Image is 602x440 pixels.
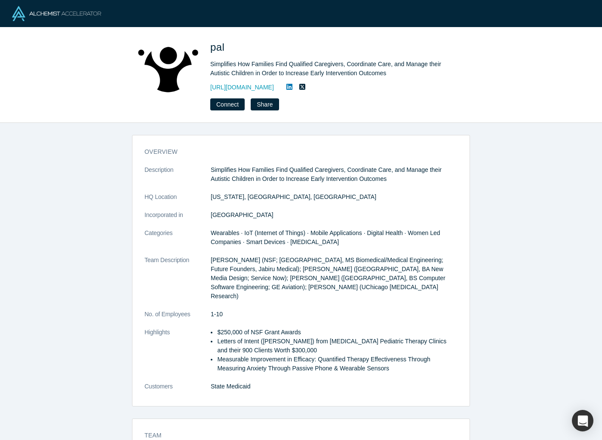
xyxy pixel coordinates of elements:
img: pal's Logo [138,40,198,100]
dt: Customers [144,382,211,400]
div: Simplifies How Families Find Qualified Caregivers, Coordinate Care, and Manage their Autistic Chi... [210,60,451,78]
button: Connect [210,98,245,110]
dd: 1-10 [211,310,458,319]
li: Letters of Intent ([PERSON_NAME]) from [MEDICAL_DATA] Pediatric Therapy Clinics and their 900 Cli... [217,337,458,355]
button: Share [251,98,279,110]
dd: [GEOGRAPHIC_DATA] [211,211,458,220]
dd: [US_STATE], [GEOGRAPHIC_DATA], [GEOGRAPHIC_DATA] [211,192,458,202]
li: Measurable Improvement in Efficacy: Quantified Therapy Effectiveness Through Measuring Anxiety Th... [217,355,458,373]
span: Wearables · IoT (Internet of Things) · Mobile Applications · Digital Health · Women Led Companies... [211,229,440,245]
img: Alchemist Logo [12,6,101,21]
dt: No. of Employees [144,310,211,328]
span: pal [210,41,227,53]
h3: overview [144,147,445,156]
li: $250,000 of NSF Grant Awards [217,328,458,337]
dt: Incorporated in [144,211,211,229]
dt: Categories [144,229,211,256]
p: [PERSON_NAME] (NSF; [GEOGRAPHIC_DATA], MS Biomedical/Medical Engineering; Future Founders, Jabiru... [211,256,458,301]
dd: State Medicaid [211,382,458,391]
dt: Highlights [144,328,211,382]
p: Simplifies How Families Find Qualified Caregivers, Coordinate Care, and Manage their Autistic Chi... [211,165,458,183]
dt: Description [144,165,211,192]
h3: Team [144,431,445,440]
dt: HQ Location [144,192,211,211]
dt: Team Description [144,256,211,310]
a: [URL][DOMAIN_NAME] [210,83,274,92]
